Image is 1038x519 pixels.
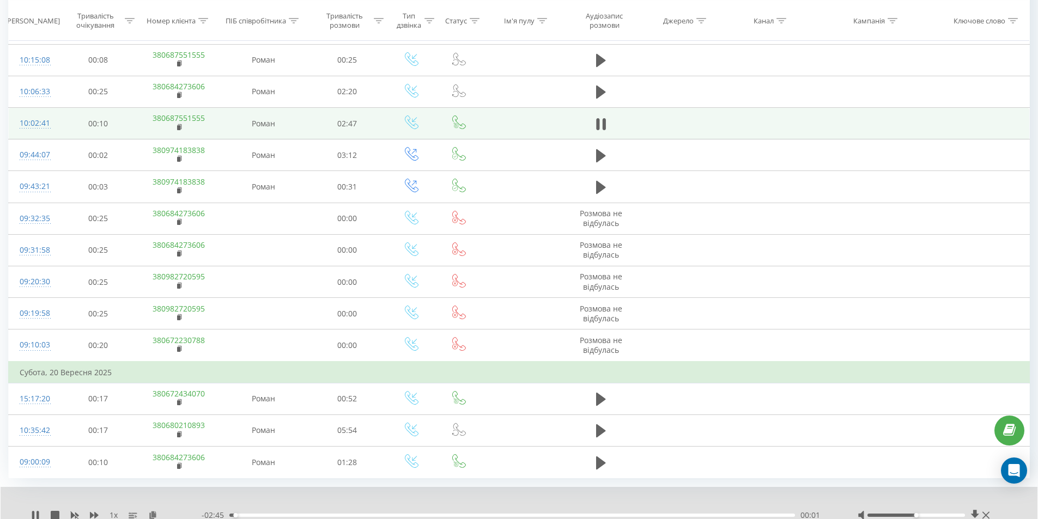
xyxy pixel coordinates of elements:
[308,298,387,329] td: 00:00
[308,108,387,139] td: 02:47
[59,76,138,107] td: 00:25
[59,447,138,478] td: 00:10
[9,362,1030,383] td: Субота, 20 Вересня 2025
[20,388,48,410] div: 15:17:20
[153,113,205,123] a: 380687551555
[153,50,205,60] a: 380687551555
[754,16,774,25] div: Канал
[308,76,387,107] td: 02:20
[308,139,387,171] td: 03:12
[308,414,387,446] td: 05:54
[59,266,138,298] td: 00:25
[1001,457,1027,484] div: Open Intercom Messenger
[663,16,694,25] div: Джерело
[5,16,60,25] div: [PERSON_NAME]
[220,414,308,446] td: Роман
[59,298,138,329] td: 00:25
[445,16,467,25] div: Статус
[59,108,138,139] td: 00:10
[20,303,48,324] div: 09:19:58
[318,11,372,30] div: Тривалість розмови
[504,16,535,25] div: Ім'я пулу
[954,16,1005,25] div: Ключове слово
[580,240,622,260] span: Розмова не відбулась
[59,44,138,76] td: 00:08
[914,513,918,517] div: Accessibility label
[59,203,138,234] td: 00:25
[308,203,387,234] td: 00:00
[153,420,205,430] a: 380680210893
[234,513,238,517] div: Accessibility label
[20,334,48,356] div: 09:10:03
[220,171,308,203] td: Роман
[153,388,205,399] a: 380672434070
[69,11,123,30] div: Тривалість очікування
[580,208,622,228] span: Розмова не відбулась
[308,266,387,298] td: 00:00
[220,447,308,478] td: Роман
[153,271,205,282] a: 380982720595
[147,16,196,25] div: Номер клієнта
[20,420,48,441] div: 10:35:42
[20,208,48,229] div: 09:32:35
[59,329,138,362] td: 00:20
[20,81,48,102] div: 10:06:33
[226,16,286,25] div: ПІБ співробітника
[153,240,205,250] a: 380684273606
[308,329,387,362] td: 00:00
[59,414,138,446] td: 00:17
[59,171,138,203] td: 00:03
[308,44,387,76] td: 00:25
[153,81,205,91] a: 380684273606
[59,383,138,414] td: 00:17
[20,451,48,473] div: 09:00:09
[220,108,308,139] td: Роман
[20,50,48,71] div: 10:15:08
[153,145,205,155] a: 380974183838
[573,11,636,30] div: Аудіозапис розмови
[580,303,622,323] span: Розмова не відбулась
[153,335,205,345] a: 380672230788
[20,240,48,261] div: 09:31:58
[396,11,422,30] div: Тип дзвінка
[220,44,308,76] td: Роман
[20,176,48,197] div: 09:43:21
[20,113,48,134] div: 10:02:41
[308,447,387,478] td: 01:28
[308,383,387,414] td: 00:52
[308,234,387,266] td: 00:00
[580,335,622,355] span: Розмова не відбулась
[853,16,885,25] div: Кампанія
[220,76,308,107] td: Роман
[153,303,205,314] a: 380982720595
[59,234,138,266] td: 00:25
[20,144,48,166] div: 09:44:07
[59,139,138,171] td: 00:02
[153,208,205,218] a: 380684273606
[220,383,308,414] td: Роман
[580,271,622,291] span: Розмова не відбулась
[220,139,308,171] td: Роман
[20,271,48,292] div: 09:20:30
[153,176,205,187] a: 380974183838
[153,452,205,462] a: 380684273606
[308,171,387,203] td: 00:31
